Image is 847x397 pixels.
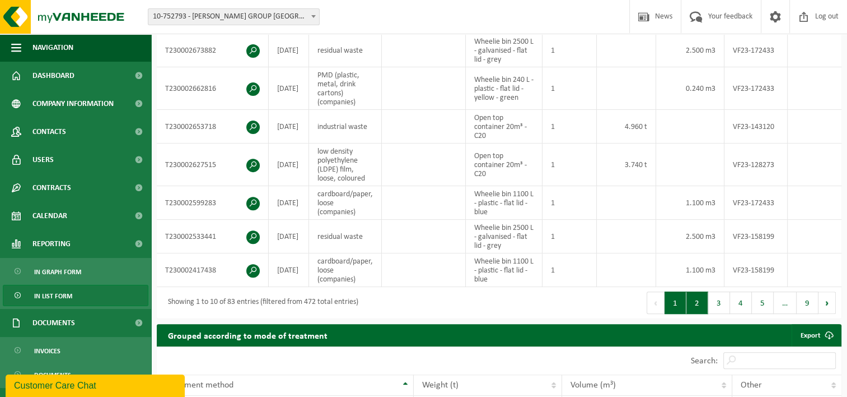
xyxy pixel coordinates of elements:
[157,186,269,220] td: T230002599283
[269,67,309,110] td: [DATE]
[686,292,708,314] button: 2
[269,220,309,253] td: [DATE]
[597,144,656,186] td: 3.740 t
[162,293,358,313] div: Showing 1 to 10 of 83 entries (filtered from 472 total entries)
[34,340,60,362] span: Invoices
[724,186,788,220] td: VF23-172433
[741,381,762,390] span: Other
[542,220,597,253] td: 1
[32,309,75,337] span: Documents
[3,261,148,282] a: In graph form
[542,110,597,144] td: 1
[542,253,597,287] td: 1
[597,110,656,144] td: 4.960 t
[774,292,797,314] span: …
[157,67,269,110] td: T230002662816
[466,34,542,67] td: Wheelie bin 2500 L - galvanised - flat lid - grey
[797,292,818,314] button: 9
[752,292,774,314] button: 5
[269,186,309,220] td: [DATE]
[157,34,269,67] td: T230002673882
[656,67,724,110] td: 0.240 m3
[32,202,67,230] span: Calendar
[32,174,71,202] span: Contracts
[157,110,269,144] td: T230002653718
[730,292,752,314] button: 4
[148,9,319,25] span: 10-752793 - LEMAHIEU GROUP NV - OOSTENDE
[165,381,233,390] span: Treatment method
[818,292,836,314] button: Next
[3,364,148,385] a: Documents
[724,144,788,186] td: VF23-128273
[724,110,788,144] td: VF23-143120
[34,261,81,283] span: In graph form
[422,381,458,390] span: Weight (t)
[466,253,542,287] td: Wheelie bin 1100 L - plastic - flat lid - blue
[570,381,616,390] span: Volume (m³)
[647,292,665,314] button: Previous
[3,340,148,361] a: Invoices
[34,285,72,307] span: In list form
[32,62,74,90] span: Dashboard
[792,324,840,347] a: Export
[542,186,597,220] td: 1
[656,220,724,253] td: 2.500 m3
[6,372,187,397] iframe: chat widget
[269,34,309,67] td: [DATE]
[309,34,382,67] td: residual waste
[656,253,724,287] td: 1.100 m3
[665,292,686,314] button: 1
[724,220,788,253] td: VF23-158199
[724,34,788,67] td: VF23-172433
[724,253,788,287] td: VF23-158199
[542,144,597,186] td: 1
[157,324,339,346] h2: Grouped according to mode of treatment
[148,8,320,25] span: 10-752793 - LEMAHIEU GROUP NV - OOSTENDE
[708,292,730,314] button: 3
[269,144,309,186] td: [DATE]
[309,67,382,110] td: PMD (plastic, metal, drink cartons) (companies)
[724,67,788,110] td: VF23-172433
[466,186,542,220] td: Wheelie bin 1100 L - plastic - flat lid - blue
[34,364,71,386] span: Documents
[309,144,382,186] td: low density polyethylene (LDPE) film, loose, coloured
[32,230,71,258] span: Reporting
[157,144,269,186] td: T230002627515
[309,220,382,253] td: residual waste
[309,110,382,144] td: industrial waste
[309,186,382,220] td: cardboard/paper, loose (companies)
[542,34,597,67] td: 1
[466,67,542,110] td: Wheelie bin 240 L - plastic - flat lid - yellow - green
[309,253,382,287] td: cardboard/paper, loose (companies)
[656,186,724,220] td: 1.100 m3
[32,118,66,146] span: Contacts
[32,90,114,118] span: Company information
[269,253,309,287] td: [DATE]
[466,220,542,253] td: Wheelie bin 2500 L - galvanised - flat lid - grey
[542,67,597,110] td: 1
[32,146,54,174] span: Users
[656,34,724,67] td: 2.500 m3
[466,110,542,144] td: Open top container 20m³ - C20
[157,220,269,253] td: T230002533441
[3,285,148,306] a: In list form
[32,34,73,62] span: Navigation
[466,144,542,186] td: Open top container 20m³ - C20
[157,253,269,287] td: T230002417438
[691,357,718,366] label: Search:
[269,110,309,144] td: [DATE]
